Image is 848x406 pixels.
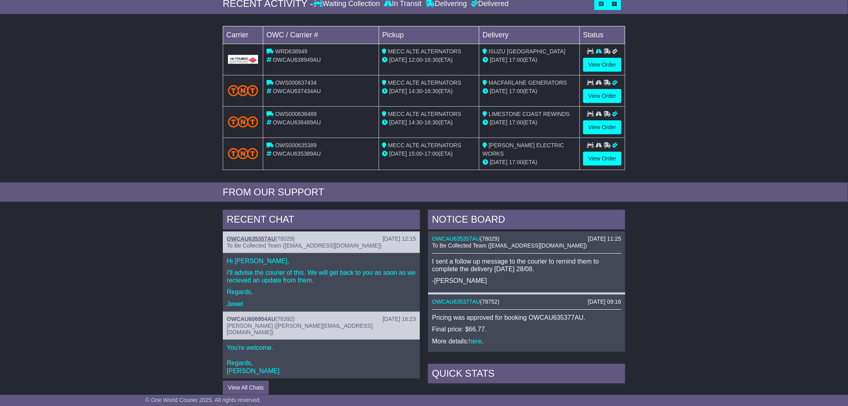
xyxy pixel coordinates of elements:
span: OWCAU637434AU [273,88,321,94]
p: I'll advise the courier of this. We will get back to you as soon as we recieved an update from them. [227,269,416,284]
div: [DATE] 11:25 [588,235,621,242]
span: 17:00 [509,159,523,165]
p: More details: . [432,337,621,345]
span: 17:00 [509,88,523,94]
p: Hi [PERSON_NAME], [227,257,416,265]
div: ( ) [227,235,416,242]
span: 15:00 [409,150,423,157]
div: [DATE] 09:16 [588,298,621,305]
span: 16:30 [424,88,438,94]
p: You're welcome. Regards, [PERSON_NAME] [227,344,416,375]
span: To Be Collected Team ([EMAIL_ADDRESS][DOMAIN_NAME]) [227,242,382,249]
div: - (ETA) [382,150,476,158]
div: - (ETA) [382,118,476,127]
span: MECC ALTE ALTERNATORS [388,142,462,148]
td: Pickup [379,26,479,44]
div: Quick Stats [428,364,625,386]
p: -[PERSON_NAME] [432,277,621,284]
p: Regards, [227,288,416,296]
span: MECC ALTE ALTERNATORS [388,48,462,55]
div: NOTICE BOARD [428,210,625,231]
span: 17:00 [424,150,438,157]
span: [PERSON_NAME] ([PERSON_NAME][EMAIL_ADDRESS][DOMAIN_NAME]) [227,323,373,336]
span: [DATE] [390,88,407,94]
span: OWS000635389 [275,142,317,148]
div: (ETA) [483,56,576,64]
a: OWCAU635377AU [432,298,480,305]
div: ( ) [432,235,621,242]
div: FROM OUR SUPPORT [223,187,625,198]
span: To Be Collected Team ([EMAIL_ADDRESS][DOMAIN_NAME]) [432,242,587,249]
span: 16:30 [424,57,438,63]
td: OWC / Carrier # [263,26,379,44]
span: 14:30 [409,119,423,126]
span: 78752 [482,298,498,305]
span: [DATE] [490,88,507,94]
span: [DATE] [390,57,407,63]
span: WRD638949 [275,48,307,55]
a: OWCAU635357AU [432,235,480,242]
img: TNT_Domestic.png [228,116,258,127]
div: [DATE] 12:15 [383,235,416,242]
p: Pricing was approved for booking OWCAU635377AU. [432,314,621,321]
div: (ETA) [483,118,576,127]
td: Status [580,26,625,44]
td: Carrier [223,26,263,44]
span: 78029 [482,235,498,242]
span: 17:00 [509,57,523,63]
span: [DATE] [390,150,407,157]
span: OWCAU636489AU [273,119,321,126]
p: Jewel [227,300,416,308]
span: [DATE] [490,57,507,63]
span: 78029 [277,235,293,242]
div: - (ETA) [382,56,476,64]
span: OWS000636489 [275,111,317,117]
span: [PERSON_NAME] ELECTRIC WORKS [483,142,564,157]
a: OWCAU635357AU [227,235,275,242]
span: LIMESTONE COAST REWINDS [489,111,570,117]
span: OWCAU638949AU [273,57,321,63]
a: View Order [583,120,622,134]
p: Final price: $66.77. [432,325,621,333]
span: 17:00 [509,119,523,126]
div: (ETA) [483,158,576,166]
span: 12:00 [409,57,423,63]
a: View Order [583,152,622,166]
a: here [469,338,482,345]
img: TNT_Domestic.png [228,148,258,159]
span: [DATE] [490,159,507,165]
a: View Order [583,58,622,72]
span: [DATE] [490,119,507,126]
span: ISUZU [GEOGRAPHIC_DATA] [489,48,565,55]
a: OWCAU606954AU [227,316,275,322]
td: Delivery [479,26,580,44]
div: - (ETA) [382,87,476,95]
div: ( ) [432,298,621,305]
span: MACFARLANE GENERATORS [489,79,567,86]
span: MECC ALTE ALTERNATORS [388,79,462,86]
img: GetCarrierServiceLogo [228,55,258,64]
img: TNT_Domestic.png [228,85,258,96]
div: ( ) [227,316,416,323]
span: 14:30 [409,88,423,94]
div: [DATE] 16:23 [383,316,416,323]
a: View Order [583,89,622,103]
span: 16:30 [424,119,438,126]
p: I sent a follow up message to the courier to remind them to complete the delivery [DATE] 28/08. [432,258,621,273]
span: OWCAU635389AU [273,150,321,157]
span: [DATE] [390,119,407,126]
span: MECC ALTE ALTERNATORS [388,111,462,117]
td: Deliveries [428,386,625,406]
span: 78392 [277,316,293,322]
span: OWS000637434 [275,79,317,86]
button: View All Chats [223,381,269,395]
div: (ETA) [483,87,576,95]
div: RECENT CHAT [223,210,420,231]
span: © One World Courier 2025. All rights reserved. [145,397,261,403]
